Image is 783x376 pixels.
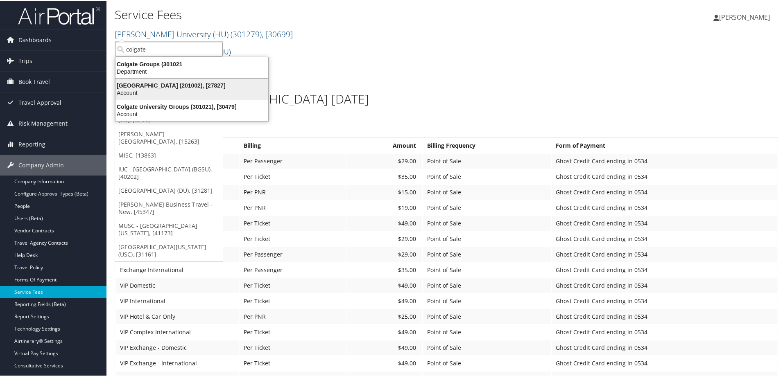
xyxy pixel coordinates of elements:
[115,183,223,197] a: [GEOGRAPHIC_DATA] (DU), [31281]
[115,90,778,107] h1: [PERSON_NAME][GEOGRAPHIC_DATA] [DATE]
[552,215,777,230] td: Ghost Credit Card ending in 0534
[552,231,777,245] td: Ghost Credit Card ending in 0534
[423,215,550,230] td: Point of Sale
[346,340,422,354] td: $49.00
[423,324,550,339] td: Point of Sale
[346,262,422,277] td: $35.00
[552,153,777,168] td: Ghost Credit Card ending in 0534
[240,324,346,339] td: Per Ticket
[18,50,32,70] span: Trips
[240,184,346,199] td: Per PNR
[115,5,557,23] h1: Service Fees
[552,293,777,308] td: Ghost Credit Card ending in 0534
[240,262,346,277] td: Per Passenger
[240,293,346,308] td: Per Ticket
[346,293,422,308] td: $49.00
[116,340,239,354] td: VIP Exchange - Domestic
[552,262,777,277] td: Ghost Credit Card ending in 0534
[346,277,422,292] td: $49.00
[115,122,778,133] h3: Full Service Agent
[423,184,550,199] td: Point of Sale
[18,71,50,91] span: Book Travel
[240,231,346,245] td: Per Ticket
[423,262,550,277] td: Point of Sale
[115,148,223,162] a: MISC, [13863]
[552,308,777,323] td: Ghost Credit Card ending in 0534
[116,308,239,323] td: VIP Hotel & Car Only
[18,113,68,133] span: Risk Management
[346,184,422,199] td: $15.00
[111,110,273,117] div: Account
[111,102,273,110] div: Colgate University Groups (301021), [30479]
[116,293,239,308] td: VIP International
[346,308,422,323] td: $25.00
[111,88,273,96] div: Account
[240,169,346,183] td: Per Ticket
[713,4,778,29] a: [PERSON_NAME]
[240,308,346,323] td: Per PNR
[115,41,223,56] input: Search Accounts
[423,137,550,152] th: Billing Frequency
[552,324,777,339] td: Ghost Credit Card ending in 0534
[423,293,550,308] td: Point of Sale
[719,12,770,21] span: [PERSON_NAME]
[423,169,550,183] td: Point of Sale
[346,200,422,214] td: $19.00
[423,277,550,292] td: Point of Sale
[423,153,550,168] td: Point of Sale
[115,126,223,148] a: [PERSON_NAME][GEOGRAPHIC_DATA], [15263]
[423,246,550,261] td: Point of Sale
[346,355,422,370] td: $49.00
[423,355,550,370] td: Point of Sale
[346,137,422,152] th: Amount
[111,60,273,67] div: Colgate Groups (301021
[346,246,422,261] td: $29.00
[116,355,239,370] td: VIP Exchange - International
[18,92,61,112] span: Travel Approval
[18,133,45,154] span: Reporting
[240,215,346,230] td: Per Ticket
[111,67,273,74] div: Department
[240,246,346,261] td: Per Passenger
[240,355,346,370] td: Per Ticket
[115,28,293,39] a: [PERSON_NAME] University (HU)
[423,200,550,214] td: Point of Sale
[346,169,422,183] td: $35.00
[240,200,346,214] td: Per PNR
[346,324,422,339] td: $49.00
[115,162,223,183] a: IUC - [GEOGRAPHIC_DATA] (BGSU), [40202]
[240,153,346,168] td: Per Passenger
[552,137,777,152] th: Form of Payment
[240,340,346,354] td: Per Ticket
[552,246,777,261] td: Ghost Credit Card ending in 0534
[262,28,293,39] span: , [ 30699 ]
[111,81,273,88] div: [GEOGRAPHIC_DATA] (201002), [27827]
[552,184,777,199] td: Ghost Credit Card ending in 0534
[115,197,223,218] a: [PERSON_NAME] Business Travel - New, [45347]
[115,239,223,261] a: [GEOGRAPHIC_DATA][US_STATE] (USC), [31161]
[18,154,64,175] span: Company Admin
[423,340,550,354] td: Point of Sale
[346,153,422,168] td: $29.00
[18,5,100,25] img: airportal-logo.png
[240,277,346,292] td: Per Ticket
[552,169,777,183] td: Ghost Credit Card ending in 0534
[240,137,346,152] th: Billing
[346,231,422,245] td: $29.00
[552,277,777,292] td: Ghost Credit Card ending in 0534
[18,29,52,50] span: Dashboards
[231,28,262,39] span: ( 301279 )
[423,231,550,245] td: Point of Sale
[116,277,239,292] td: VIP Domestic
[116,324,239,339] td: VIP Complex International
[552,200,777,214] td: Ghost Credit Card ending in 0534
[552,355,777,370] td: Ghost Credit Card ending in 0534
[423,308,550,323] td: Point of Sale
[346,215,422,230] td: $49.00
[552,340,777,354] td: Ghost Credit Card ending in 0534
[115,218,223,239] a: MUSC - [GEOGRAPHIC_DATA][US_STATE], [41173]
[116,262,239,277] td: Exchange International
